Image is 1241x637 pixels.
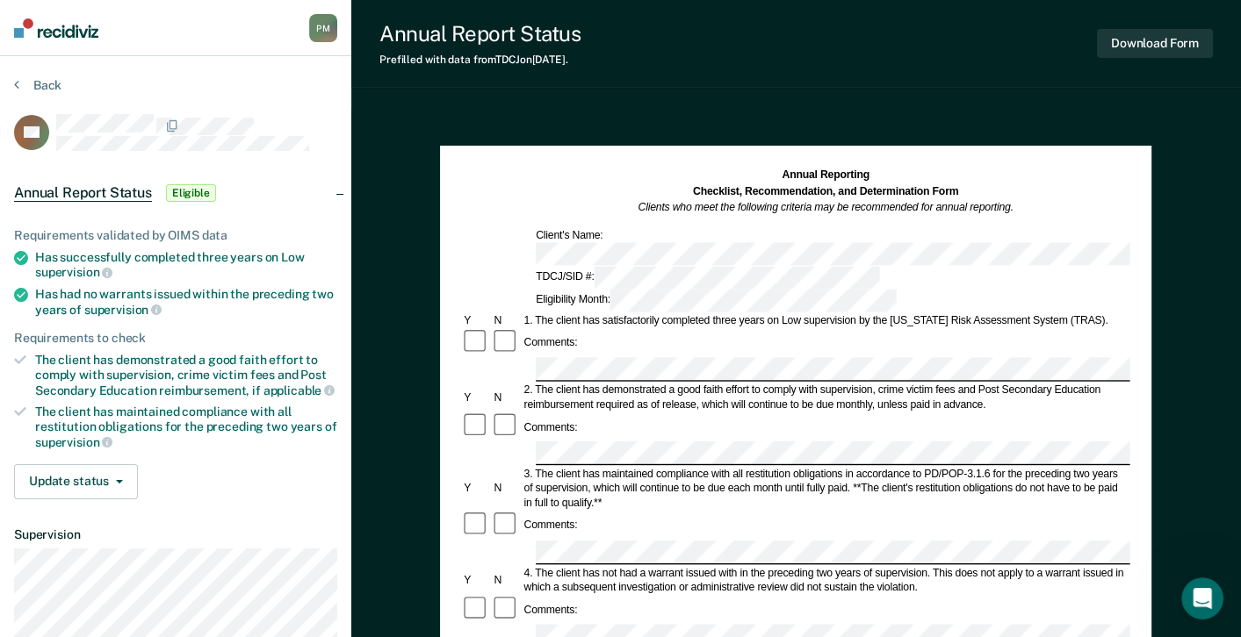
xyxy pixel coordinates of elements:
div: N [492,390,522,404]
div: Has successfully completed three years on Low [35,250,337,280]
span: applicable [263,383,335,397]
dt: Supervision [14,527,337,542]
div: Comments: [522,419,580,433]
div: N [492,482,522,496]
img: Recidiviz [14,18,98,38]
button: Download Form [1097,29,1213,58]
span: supervision [35,265,112,279]
strong: Checklist, Recommendation, and Determination Form [693,185,958,197]
iframe: Intercom live chat [1181,577,1223,619]
div: Comments: [522,518,580,532]
div: TDCJ/SID #: [534,266,883,289]
div: Prefilled with data from TDCJ on [DATE] . [379,54,581,66]
div: Y [462,482,492,496]
span: supervision [84,303,162,317]
div: The client has maintained compliance with all restitution obligations for the preceding two years of [35,404,337,449]
div: 4. The client has not had a warrant issued with in the preceding two years of supervision. This d... [522,566,1130,595]
span: Eligible [166,184,216,202]
div: Requirements validated by OIMS data [14,228,337,243]
div: Eligibility Month: [534,289,899,311]
div: Comments: [522,335,580,349]
div: P M [309,14,337,42]
span: Annual Report Status [14,184,152,202]
div: Y [462,390,492,404]
div: Requirements to check [14,331,337,346]
div: The client has demonstrated a good faith effort to comply with supervision, crime victim fees and... [35,353,337,397]
div: Has had no warrants issued within the preceding two years of [35,287,337,317]
div: N [492,312,522,326]
strong: Annual Reporting [783,168,869,181]
div: Client's Name: [534,228,1212,265]
div: Comments: [522,603,580,617]
button: Update status [14,464,138,499]
div: 3. The client has maintained compliance with all restitution obligations in accordance to PD/POP-... [522,467,1130,510]
div: Y [462,312,492,326]
div: Y [462,573,492,587]
div: N [492,573,522,587]
button: PM [309,14,337,42]
div: Annual Report Status [379,21,581,47]
button: Back [14,77,61,93]
div: 1. The client has satisfactorily completed three years on Low supervision by the [US_STATE] Risk ... [522,312,1130,326]
em: Clients who meet the following criteria may be recommended for annual reporting. [639,201,1014,213]
span: supervision [35,435,112,449]
div: 2. The client has demonstrated a good faith effort to comply with supervision, crime victim fees ... [522,383,1130,412]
